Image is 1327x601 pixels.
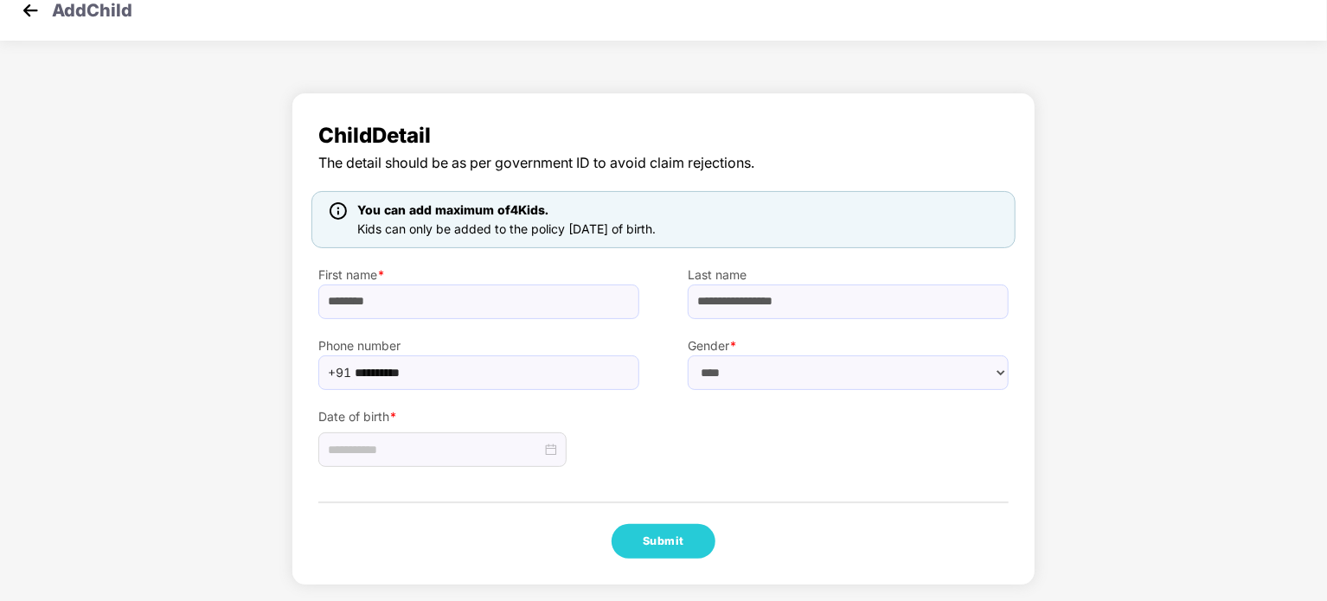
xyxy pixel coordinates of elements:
[328,360,351,386] span: +91
[318,265,639,285] label: First name
[688,265,1009,285] label: Last name
[357,221,656,236] span: Kids can only be added to the policy [DATE] of birth.
[318,119,1009,152] span: Child Detail
[357,202,548,217] span: You can add maximum of 4 Kids.
[612,524,715,559] button: Submit
[318,336,639,355] label: Phone number
[318,407,639,426] label: Date of birth
[688,336,1009,355] label: Gender
[330,202,347,220] img: icon
[318,152,1009,174] span: The detail should be as per government ID to avoid claim rejections.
